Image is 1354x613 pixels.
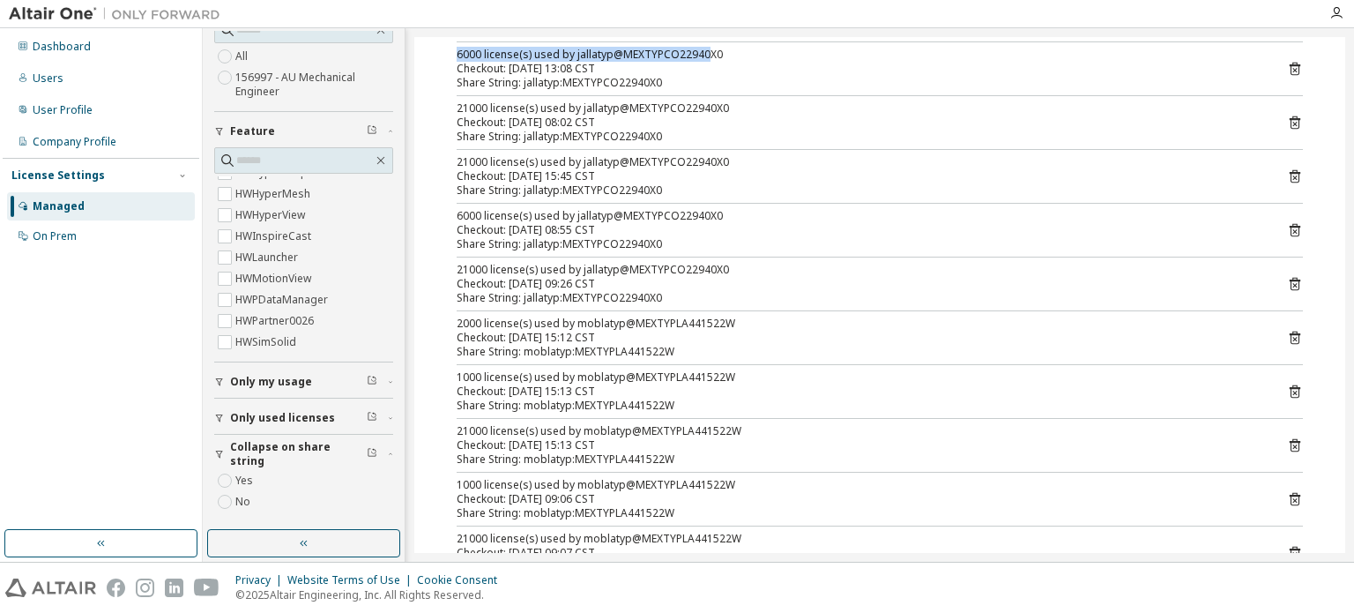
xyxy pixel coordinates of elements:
span: Only my usage [230,375,312,389]
div: Checkout: [DATE] 08:02 CST [457,116,1261,130]
img: youtube.svg [194,579,219,597]
div: 2000 license(s) used by moblatyp@MEXTYPLA441522W [457,317,1261,331]
div: 6000 license(s) used by jallatyp@MEXTYPCO22940X0 [457,48,1261,62]
div: Cookie Consent [417,573,508,587]
button: Only my usage [214,363,393,401]
div: License Settings [11,168,105,183]
label: 156997 - AU Mechanical Engineer [235,67,393,102]
div: On Prem [33,229,77,243]
div: Users [33,71,63,86]
img: facebook.svg [107,579,125,597]
img: instagram.svg [136,579,154,597]
div: Checkout: [DATE] 15:12 CST [457,331,1261,345]
div: Share String: jallatyp:MEXTYPCO22940X0 [457,76,1261,90]
img: altair_logo.svg [5,579,96,597]
div: Checkout: [DATE] 15:45 CST [457,169,1261,183]
span: Feature [230,124,275,138]
div: Dashboard [33,40,91,54]
div: User Profile [33,103,93,117]
div: Privacy [235,573,287,587]
img: linkedin.svg [165,579,183,597]
div: 21000 license(s) used by jallatyp@MEXTYPCO22940X0 [457,101,1261,116]
label: HWHyperView [235,205,309,226]
label: HWPartner0026 [235,310,317,332]
div: Share String: moblatyp:MEXTYPLA441522W [457,345,1261,359]
div: Checkout: [DATE] 15:13 CST [457,438,1261,452]
div: Checkout: [DATE] 13:08 CST [457,62,1261,76]
div: Checkout: [DATE] 09:07 CST [457,546,1261,560]
div: Checkout: [DATE] 09:06 CST [457,492,1261,506]
div: Checkout: [DATE] 15:13 CST [457,385,1261,399]
div: Share String: moblatyp:MEXTYPLA441522W [457,452,1261,467]
div: Share String: jallatyp:MEXTYPCO22940X0 [457,130,1261,144]
label: HWLauncher [235,247,301,268]
label: HWSimSolid [235,332,300,353]
div: 21000 license(s) used by jallatyp@MEXTYPCO22940X0 [457,263,1261,277]
div: 6000 license(s) used by jallatyp@MEXTYPCO22940X0 [457,209,1261,223]
span: Clear filter [367,124,377,138]
div: 21000 license(s) used by jallatyp@MEXTYPCO22940X0 [457,155,1261,169]
div: 1000 license(s) used by moblatyp@MEXTYPLA441522W [457,370,1261,385]
div: 21000 license(s) used by moblatyp@MEXTYPLA441522W [457,424,1261,438]
label: Yes [235,470,257,491]
div: Share String: moblatyp:MEXTYPLA441522W [457,506,1261,520]
p: © 2025 Altair Engineering, Inc. All Rights Reserved. [235,587,508,602]
div: Share String: jallatyp:MEXTYPCO22940X0 [457,237,1261,251]
button: Only used licenses [214,399,393,437]
div: Company Profile [33,135,116,149]
div: 21000 license(s) used by moblatyp@MEXTYPLA441522W [457,532,1261,546]
label: HWInspireCast [235,226,315,247]
div: Share String: moblatyp:MEXTYPLA441522W [457,399,1261,413]
div: Share String: jallatyp:MEXTYPCO22940X0 [457,291,1261,305]
img: Altair One [9,5,229,23]
span: Collapse on share string [230,440,367,468]
button: Collapse on share string [214,435,393,474]
div: Managed [33,199,85,213]
button: Feature [214,112,393,151]
div: 1000 license(s) used by moblatyp@MEXTYPLA441522W [457,478,1261,492]
label: HWPDataManager [235,289,331,310]
div: Website Terms of Use [287,573,417,587]
div: Share String: jallatyp:MEXTYPCO22940X0 [457,183,1261,198]
span: Clear filter [367,375,377,389]
label: HWMotionView [235,268,315,289]
span: Only used licenses [230,411,335,425]
label: No [235,491,254,512]
span: Clear filter [367,447,377,461]
label: HWHyperMesh [235,183,314,205]
div: Checkout: [DATE] 08:55 CST [457,223,1261,237]
div: Checkout: [DATE] 09:26 CST [457,277,1261,291]
span: Clear filter [367,411,377,425]
label: All [235,46,251,67]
